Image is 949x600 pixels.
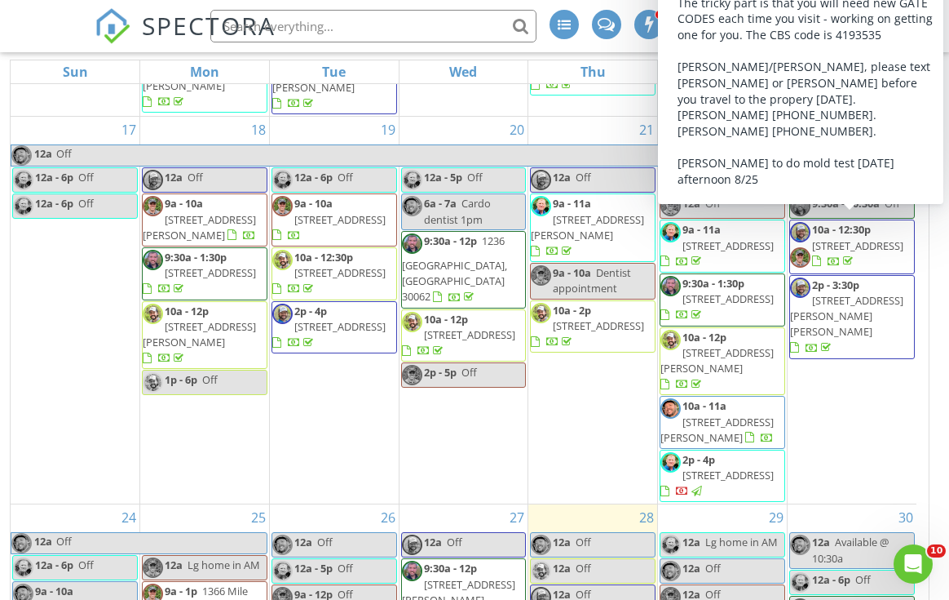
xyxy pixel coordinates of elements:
[812,535,889,565] span: Available @ 10:30a
[506,117,527,143] a: Go to August 20, 2025
[682,535,700,549] span: 12a
[855,572,871,587] span: Off
[402,535,422,555] img: charlie_headshot.jpg
[790,572,810,593] img: mike_reid_headshot.jpg
[506,504,527,531] a: Go to August 27, 2025
[56,146,72,161] span: Off
[531,196,644,258] a: 9a - 11a [STREET_ADDRESS][PERSON_NAME]
[705,196,721,211] span: Off
[142,247,267,300] a: 9:30a - 1:30p [STREET_ADDRESS]
[13,170,33,190] img: mike_reid_headshot.jpg
[294,212,386,227] span: [STREET_ADDRESS]
[660,561,681,581] img: bsig_photo_2.png
[143,304,256,366] a: 10a - 12p [STREET_ADDRESS][PERSON_NAME]
[636,117,657,143] a: Go to August 21, 2025
[528,117,658,504] td: Go to August 21, 2025
[142,301,267,370] a: 10a - 12p [STREET_ADDRESS][PERSON_NAME]
[682,468,774,482] span: [STREET_ADDRESS]
[660,330,774,392] a: 10a - 12p [STREET_ADDRESS][PERSON_NAME]
[401,231,527,309] a: 9:30a - 12p 1236 [GEOGRAPHIC_DATA], [GEOGRAPHIC_DATA] 30062
[272,170,293,190] img: mike_reid_headshot.jpg
[319,60,349,83] a: Tuesday
[835,170,850,184] span: Off
[789,275,915,359] a: 2p - 3:30p [STREET_ADDRESS][PERSON_NAME][PERSON_NAME]
[660,535,681,555] img: mike_reid_headshot.jpg
[13,196,33,216] img: mike_reid_headshot.jpg
[272,250,386,296] a: 10a - 12:30p [STREET_ADDRESS]
[377,504,399,531] a: Go to August 26, 2025
[682,222,721,237] span: 9a - 11a
[402,365,422,385] img: erik_braunstein_headshot.jpg
[294,196,333,211] span: 9a - 10a
[143,47,256,109] a: [STREET_ADDRESS][PERSON_NAME]
[78,170,94,184] span: Off
[660,327,785,396] a: 10a - 12p [STREET_ADDRESS][PERSON_NAME]
[660,196,681,216] img: erik_braunstein_headshot.jpg
[118,504,139,531] a: Go to August 24, 2025
[838,60,866,83] a: Saturday
[165,170,183,184] span: 12a
[11,533,32,553] img: bsig_photo_2.png
[165,265,256,280] span: [STREET_ADDRESS]
[35,196,73,211] span: 12a - 6p
[726,10,832,26] div: [PERSON_NAME]
[401,309,527,362] a: 10a - 12p [STREET_ADDRESS]
[13,558,33,578] img: mike_reid_headshot.jpg
[531,196,551,216] img: mike_reid_headshot.jpg
[143,250,256,296] a: 9:30a - 1:30p [STREET_ADDRESS]
[705,535,778,549] span: Lg home in AM
[895,504,916,531] a: Go to August 30, 2025
[531,265,551,286] img: erik_braunstein_headshot.jpg
[790,293,903,339] span: [STREET_ADDRESS][PERSON_NAME][PERSON_NAME]
[424,535,442,549] span: 12a
[682,291,774,306] span: [STREET_ADDRESS]
[682,238,774,253] span: [STREET_ADDRESS]
[530,193,655,262] a: 9a - 11a [STREET_ADDRESS][PERSON_NAME]
[576,561,591,576] span: Off
[894,544,933,584] iframe: Intercom live chat
[424,561,477,576] span: 9:30a - 12p
[576,535,591,549] span: Off
[272,196,293,216] img: erik_braunstein_headshot.jpg
[95,22,276,56] a: SPECTORA
[446,60,480,83] a: Wednesday
[812,196,880,211] span: 9:30a - 10:30a
[143,212,256,242] span: [STREET_ADDRESS][PERSON_NAME]
[402,312,515,358] a: 10a - 12p [STREET_ADDRESS]
[531,303,551,323] img: jack_headshot.jpg
[812,170,830,184] span: 12a
[812,222,871,237] span: 10a - 12:30p
[424,365,457,380] span: 2p - 5p
[402,233,422,254] img: adam_g_headshot.jpg
[710,60,734,83] a: Friday
[660,220,785,273] a: 9a - 11a [STREET_ADDRESS]
[636,504,657,531] a: Go to August 28, 2025
[165,196,203,211] span: 9a - 10a
[78,196,94,211] span: Off
[78,558,94,572] span: Off
[271,301,397,354] a: 2p - 4p [STREET_ADDRESS]
[165,304,209,318] span: 10a - 12p
[660,452,681,473] img: mike_reid_headshot.jpg
[272,535,293,555] img: bsig_photo_2.png
[56,534,72,549] span: Off
[402,196,422,216] img: bsig_photo_2.png
[402,312,422,332] img: jack_headshot.jpg
[682,276,744,291] span: 9:30a - 1:30p
[660,222,774,268] a: 9a - 11a [STREET_ADDRESS]
[790,278,810,298] img: charlie_headshot.jpg
[577,60,609,83] a: Thursday
[660,276,774,322] a: 9:30a - 1:30p [STREET_ADDRESS]
[682,170,700,184] span: 12a
[294,561,333,576] span: 12a - 5p
[424,170,462,184] span: 12a - 5p
[294,535,312,549] span: 12a
[338,170,353,184] span: Off
[424,312,468,327] span: 10a - 12p
[812,238,903,253] span: [STREET_ADDRESS]
[377,117,399,143] a: Go to August 19, 2025
[338,561,353,576] span: Off
[402,233,507,304] span: 1236 [GEOGRAPHIC_DATA], [GEOGRAPHIC_DATA] 30062
[294,319,386,334] span: [STREET_ADDRESS]
[790,278,903,355] a: 2p - 3:30p [STREET_ADDRESS][PERSON_NAME][PERSON_NAME]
